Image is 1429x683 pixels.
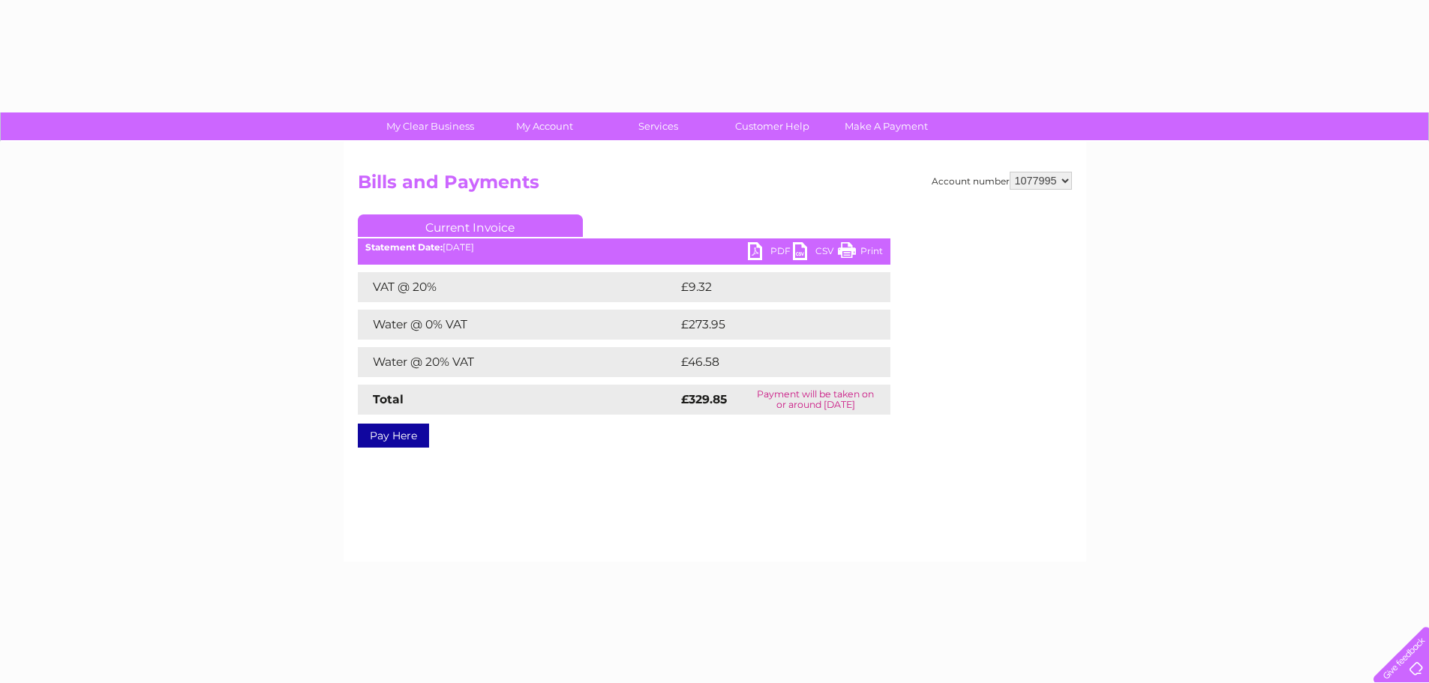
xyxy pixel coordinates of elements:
td: Water @ 0% VAT [358,310,677,340]
b: Statement Date: [365,241,443,253]
a: Pay Here [358,424,429,448]
a: My Account [482,112,606,140]
a: Services [596,112,720,140]
a: CSV [793,242,838,264]
a: PDF [748,242,793,264]
td: £273.95 [677,310,863,340]
div: Account number [932,172,1072,190]
h2: Bills and Payments [358,172,1072,200]
a: Current Invoice [358,214,583,237]
a: Customer Help [710,112,834,140]
a: My Clear Business [368,112,492,140]
td: VAT @ 20% [358,272,677,302]
strong: £329.85 [681,392,727,406]
td: £46.58 [677,347,860,377]
strong: Total [373,392,404,406]
a: Print [838,242,883,264]
td: £9.32 [677,272,855,302]
td: Water @ 20% VAT [358,347,677,377]
div: [DATE] [358,242,890,253]
td: Payment will be taken on or around [DATE] [741,385,890,415]
a: Make A Payment [824,112,948,140]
